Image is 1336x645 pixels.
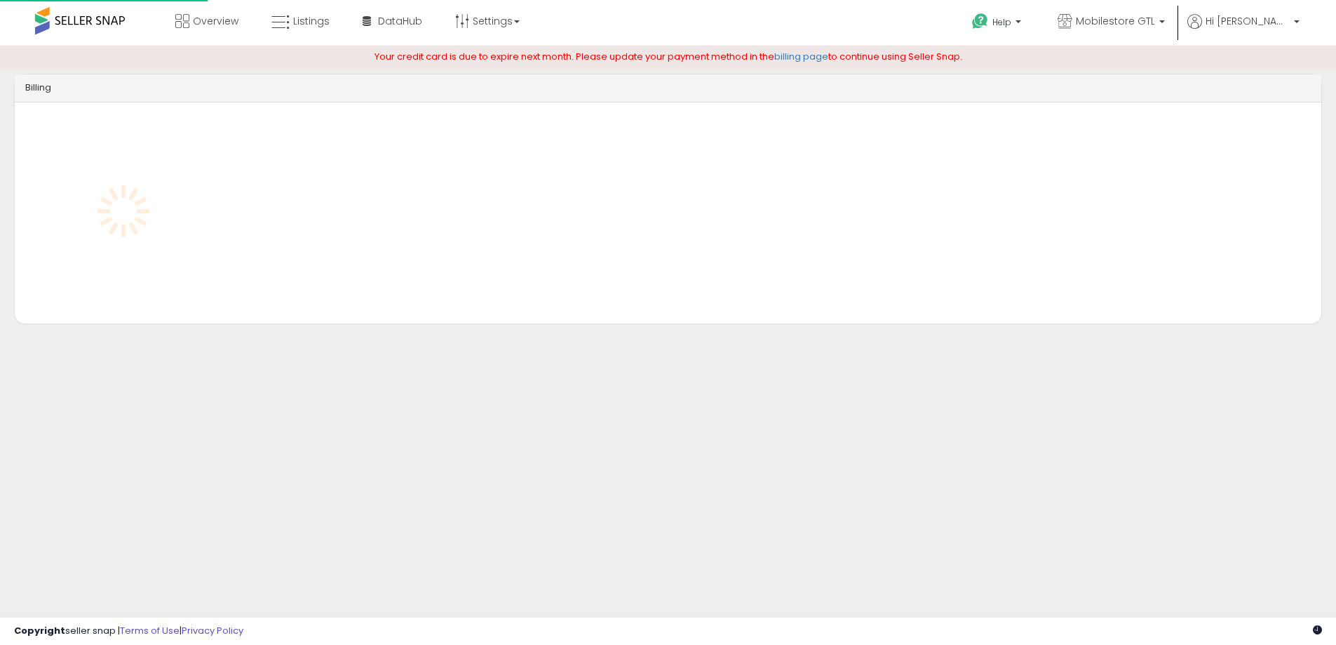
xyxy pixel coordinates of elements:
[1206,14,1290,28] span: Hi [PERSON_NAME]
[293,14,330,28] span: Listings
[971,13,989,30] i: Get Help
[14,625,243,638] div: seller snap | |
[182,624,243,637] a: Privacy Policy
[992,16,1011,28] span: Help
[1076,14,1155,28] span: Mobilestore GTL
[193,14,238,28] span: Overview
[774,50,828,63] a: billing page
[1187,14,1300,46] a: Hi [PERSON_NAME]
[14,624,65,637] strong: Copyright
[375,50,962,63] span: Your credit card is due to expire next month. Please update your payment method in the to continu...
[961,2,1035,46] a: Help
[15,74,1321,102] div: Billing
[378,14,422,28] span: DataHub
[120,624,180,637] a: Terms of Use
